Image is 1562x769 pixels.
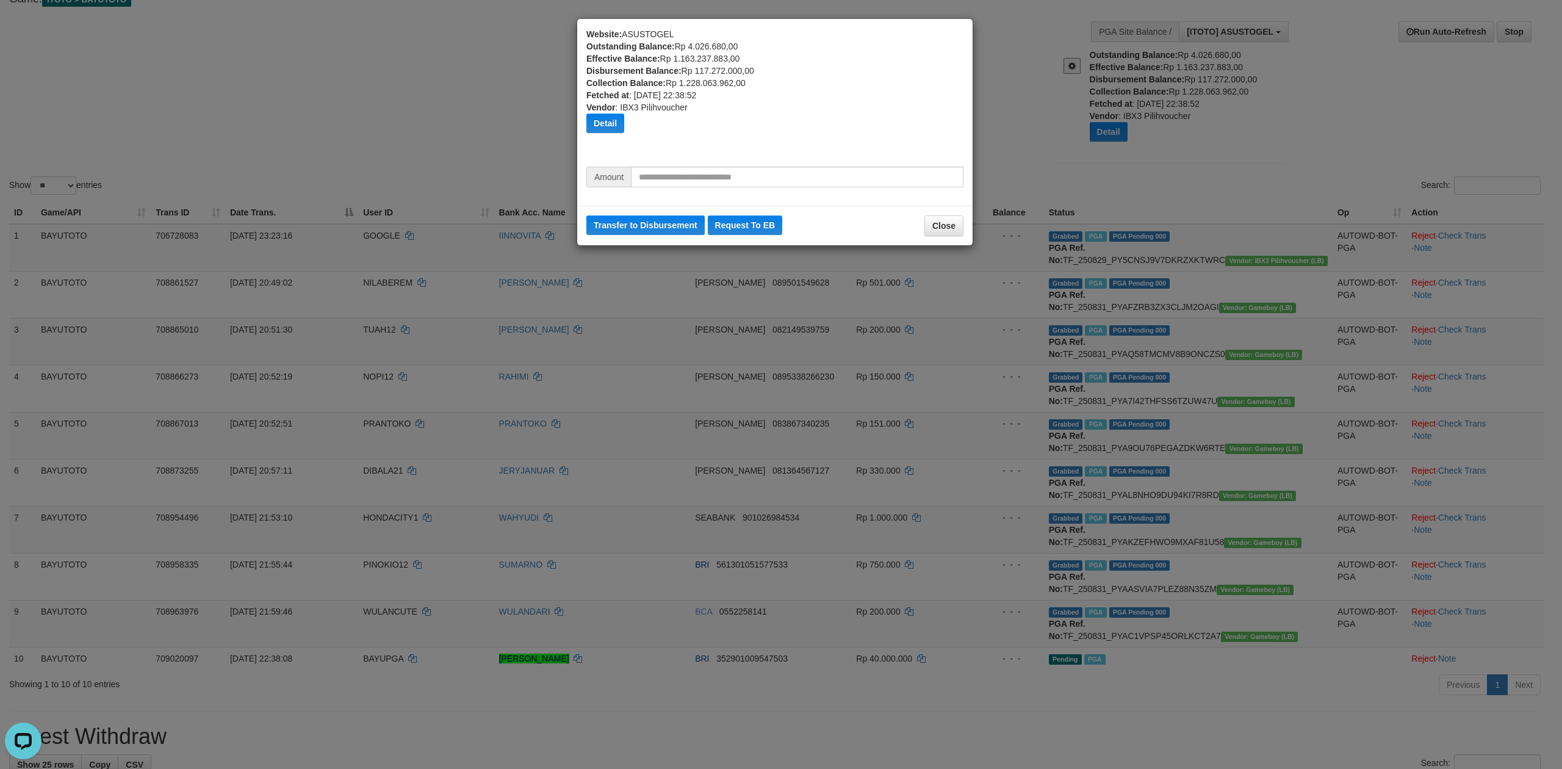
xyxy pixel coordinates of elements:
b: Disbursement Balance: [586,66,682,76]
button: Transfer to Disbursement [586,215,705,235]
b: Collection Balance: [586,78,666,88]
button: Detail [586,114,624,133]
b: Website: [586,29,622,39]
button: Close [924,215,963,236]
b: Effective Balance: [586,54,660,63]
b: Outstanding Balance: [586,42,675,51]
button: Open LiveChat chat widget [5,5,41,42]
b: Vendor [586,103,615,112]
button: Request To EB [708,215,783,235]
span: Amount [586,167,631,187]
div: ASUSTOGEL Rp 4.026.680,00 Rp 1.163.237.883,00 Rp 117.272.000,00 Rp 1.228.063.962,00 : [DATE] 22:3... [586,28,963,167]
b: Fetched at [586,90,629,100]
